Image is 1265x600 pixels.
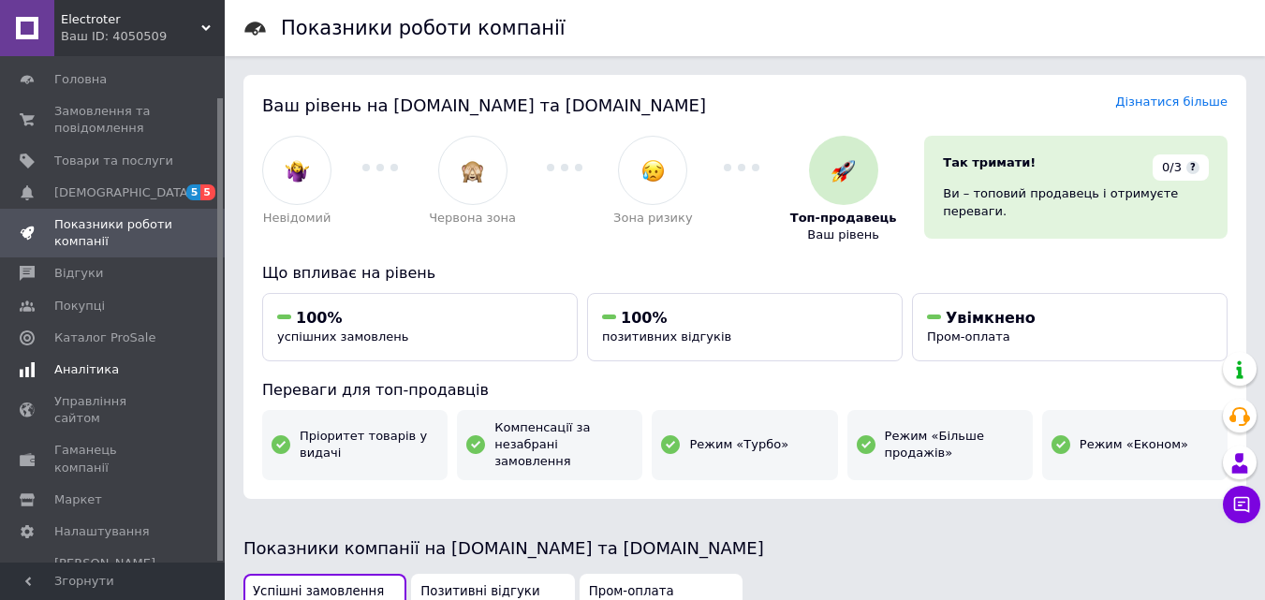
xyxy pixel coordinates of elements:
span: Зона ризику [613,210,693,227]
span: Ваш рівень [807,227,879,243]
img: :woman-shrugging: [286,159,309,183]
span: Пріоритет товарів у видачі [300,428,438,461]
span: Пром-оплата [927,329,1010,344]
button: 100%позитивних відгуків [587,293,903,361]
h1: Показники роботи компанії [281,17,566,39]
span: Управління сайтом [54,393,173,427]
div: Ваш ID: 4050509 [61,28,225,45]
span: Показники компанії на [DOMAIN_NAME] та [DOMAIN_NAME] [243,538,764,558]
span: 5 [200,184,215,200]
span: Маркет [54,491,102,508]
span: Топ-продавець [790,210,897,227]
img: :see_no_evil: [461,159,484,183]
button: 100%успішних замовлень [262,293,578,361]
img: :rocket: [831,159,855,183]
div: 0/3 [1153,154,1209,181]
span: Що впливає на рівень [262,264,435,282]
span: Покупці [54,298,105,315]
span: Так тримати! [943,155,1036,169]
span: 100% [296,309,342,327]
span: Налаштування [54,523,150,540]
img: :disappointed_relieved: [641,159,665,183]
span: [DEMOGRAPHIC_DATA] [54,184,193,201]
span: Ваш рівень на [DOMAIN_NAME] та [DOMAIN_NAME] [262,95,706,115]
span: Невідомий [263,210,331,227]
span: ? [1186,161,1199,174]
span: Головна [54,71,107,88]
div: Ви – топовий продавець і отримуєте переваги. [943,185,1209,219]
span: Electroter [61,11,201,28]
span: Червона зона [429,210,516,227]
span: Увімкнено [946,309,1036,327]
button: УвімкненоПром-оплата [912,293,1228,361]
span: успішних замовлень [277,329,408,344]
span: Аналітика [54,361,119,378]
span: Переваги для топ-продавців [262,381,489,399]
span: 100% [621,309,667,327]
span: Гаманець компанії [54,442,173,476]
span: Каталог ProSale [54,329,155,346]
span: Режим «Економ» [1080,436,1188,453]
span: Режим «Турбо» [689,436,788,453]
span: Компенсації за незабрані замовлення [494,419,633,471]
span: Відгуки [54,265,103,282]
span: Режим «Більше продажів» [885,428,1023,461]
span: 5 [186,184,201,200]
button: Чат з покупцем [1223,486,1260,523]
span: Показники роботи компанії [54,216,173,250]
span: Товари та послуги [54,153,173,169]
span: Замовлення та повідомлення [54,103,173,137]
a: Дізнатися більше [1115,95,1228,109]
span: позитивних відгуків [602,329,731,344]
